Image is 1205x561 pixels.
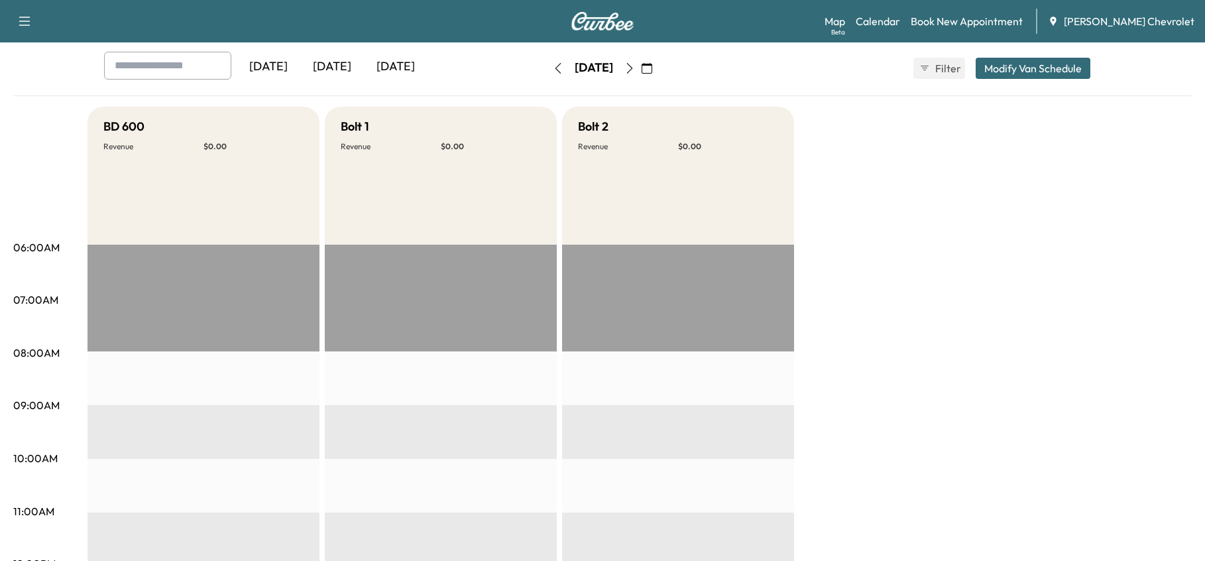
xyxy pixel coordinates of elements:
[13,239,60,255] p: 06:00AM
[856,13,900,29] a: Calendar
[911,13,1023,29] a: Book New Appointment
[341,141,441,152] p: Revenue
[575,60,613,76] div: [DATE]
[300,52,364,82] div: [DATE]
[441,141,541,152] p: $ 0.00
[1064,13,1194,29] span: [PERSON_NAME] Chevrolet
[103,117,144,136] h5: BD 600
[13,292,58,308] p: 07:00AM
[237,52,300,82] div: [DATE]
[13,345,60,361] p: 08:00AM
[13,397,60,413] p: 09:00AM
[831,27,845,37] div: Beta
[571,12,634,31] img: Curbee Logo
[825,13,845,29] a: MapBeta
[678,141,778,152] p: $ 0.00
[103,141,203,152] p: Revenue
[203,141,304,152] p: $ 0.00
[341,117,369,136] h5: Bolt 1
[913,58,965,79] button: Filter
[578,141,678,152] p: Revenue
[935,60,959,76] span: Filter
[13,450,58,466] p: 10:00AM
[578,117,608,136] h5: Bolt 2
[976,58,1090,79] button: Modify Van Schedule
[13,503,54,519] p: 11:00AM
[364,52,428,82] div: [DATE]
